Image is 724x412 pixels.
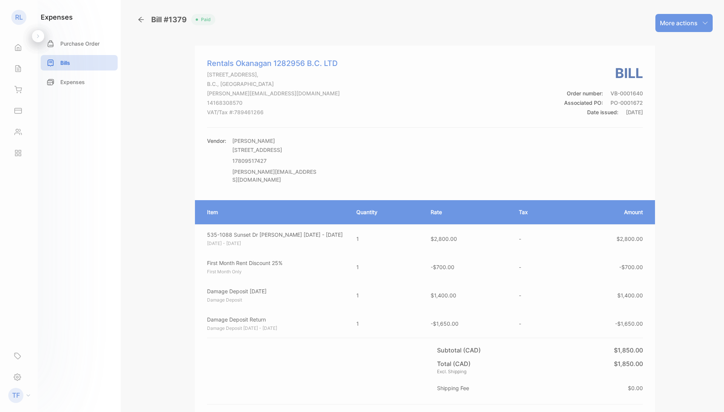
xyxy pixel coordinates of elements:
p: - [519,320,553,328]
span: PO-0001672 [610,100,643,106]
span: $1,400.00 [617,292,643,299]
p: [PERSON_NAME] [232,137,319,145]
span: -$1,650.00 [431,320,459,327]
a: Bills [41,55,118,70]
p: Excl. Shipping [437,368,471,375]
p: Vendor: [207,137,226,145]
p: 14168308570 [207,99,340,107]
p: 1 [356,263,416,271]
a: Expenses [41,74,118,90]
p: 1 [356,235,416,243]
p: Total (CAD) [437,359,471,368]
iframe: LiveChat chat widget [692,380,724,412]
span: $2,800.00 [617,236,643,242]
p: Damage Deposit [207,297,343,303]
p: Quantity [356,208,416,216]
span: $1,850.00 [614,360,643,368]
span: -$1,650.00 [615,320,643,327]
p: [STREET_ADDRESS] [232,145,319,155]
p: 17809517427 [232,157,319,165]
h1: expenses [41,12,73,22]
p: VAT/Tax #: 789461266 [207,108,340,116]
p: First Month Only [207,268,343,275]
p: Date issued: [564,108,643,116]
p: Tax [519,208,553,216]
p: First Month Rent Discount 25% [207,259,343,267]
p: 1 [356,320,416,328]
p: Subtotal (CAD) [437,346,484,355]
p: Shipping Fee [437,384,472,392]
p: [PERSON_NAME][EMAIL_ADDRESS][DOMAIN_NAME] [207,89,340,97]
p: Damage Deposit [DATE] - [DATE] [207,325,343,332]
p: More actions [660,18,698,28]
p: Purchase Order [60,40,100,47]
a: Purchase Order [41,36,118,51]
span: -$700.00 [619,264,643,270]
p: Order number: [564,89,643,97]
h3: bill [564,63,643,83]
p: [STREET_ADDRESS], [207,70,340,78]
p: Damage Deposit Return [207,316,343,323]
p: Damage Deposit [DATE] [207,287,343,295]
p: [DATE] - [DATE] [207,240,343,247]
span: VB-0001640 [610,90,643,96]
span: $0.00 [628,385,643,391]
p: - [519,235,553,243]
p: RL [15,12,23,22]
p: 1 [356,291,416,299]
span: $1,850.00 [614,346,643,354]
p: TF [12,391,20,400]
p: Rate [431,208,504,216]
p: 535-1088 Sunset Dr [PERSON_NAME] [DATE] - [DATE] [207,231,343,239]
span: [DATE] [626,109,643,115]
p: Rentals Okanagan 1282956 B.C. LTD [207,58,340,69]
p: [PERSON_NAME][EMAIL_ADDRESS][DOMAIN_NAME] [232,168,319,184]
p: Associated PO: [564,99,643,107]
span: Bill #1379 [151,14,191,25]
p: Item [207,208,341,216]
button: More actions [655,14,713,32]
span: -$700.00 [431,264,454,270]
p: - [519,263,553,271]
span: $2,800.00 [431,236,457,242]
p: Amount [568,208,643,216]
p: - [519,291,553,299]
p: Bills [60,59,70,67]
p: B.C., [GEOGRAPHIC_DATA] [207,80,340,88]
span: Paid [198,16,211,23]
p: Expenses [60,78,85,86]
span: $1,400.00 [431,292,456,299]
